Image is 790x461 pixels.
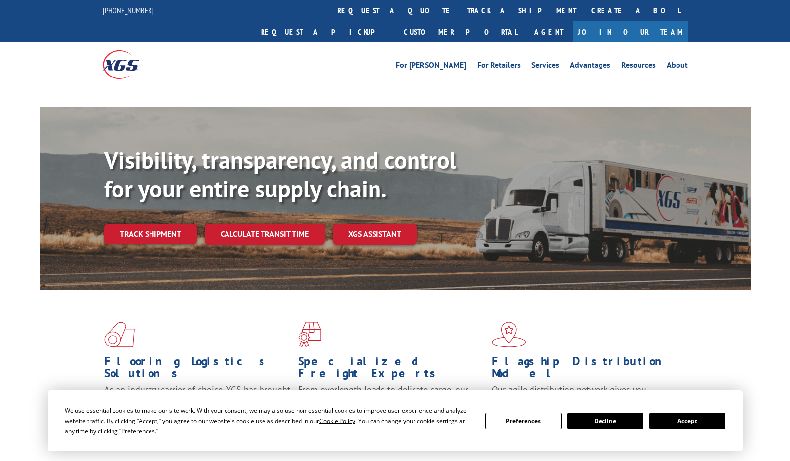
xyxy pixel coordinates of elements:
h1: Flooring Logistics Solutions [104,355,291,384]
a: Agent [525,21,573,42]
a: [PHONE_NUMBER] [103,5,154,15]
div: We use essential cookies to make our site work. With your consent, we may also use non-essential ... [65,405,473,436]
button: Preferences [485,413,561,429]
a: Resources [621,61,656,72]
span: Our agile distribution network gives you nationwide inventory management on demand. [492,384,674,407]
a: Calculate transit time [205,224,325,245]
a: Services [531,61,559,72]
span: Preferences [121,427,155,435]
h1: Specialized Freight Experts [298,355,485,384]
p: From overlength loads to delicate cargo, our experienced staff knows the best way to move your fr... [298,384,485,428]
button: Decline [567,413,643,429]
span: As an industry carrier of choice, XGS has brought innovation and dedication to flooring logistics... [104,384,290,419]
span: Cookie Policy [319,417,355,425]
div: Cookie Consent Prompt [48,390,743,451]
a: Join Our Team [573,21,688,42]
a: For [PERSON_NAME] [396,61,466,72]
a: About [667,61,688,72]
a: For Retailers [477,61,521,72]
img: xgs-icon-total-supply-chain-intelligence-red [104,322,135,347]
h1: Flagship Distribution Model [492,355,678,384]
a: Track shipment [104,224,197,244]
a: Advantages [570,61,610,72]
img: xgs-icon-focused-on-flooring-red [298,322,321,347]
a: Request a pickup [254,21,396,42]
button: Accept [649,413,725,429]
img: xgs-icon-flagship-distribution-model-red [492,322,526,347]
a: XGS ASSISTANT [333,224,417,245]
a: Customer Portal [396,21,525,42]
b: Visibility, transparency, and control for your entire supply chain. [104,145,456,204]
